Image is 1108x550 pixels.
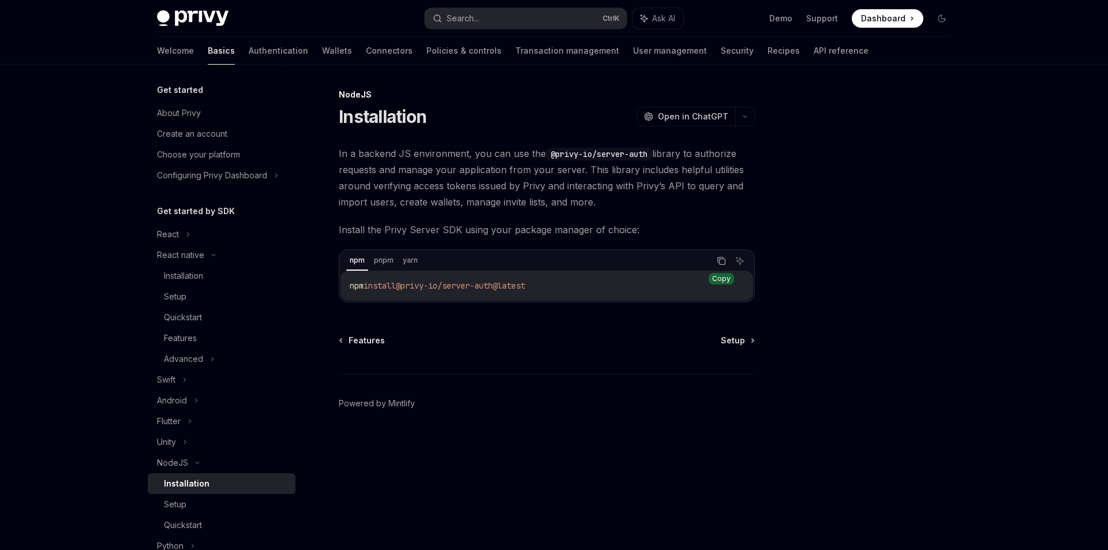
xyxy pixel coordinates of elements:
a: Features [340,335,385,346]
span: Setup [721,335,745,346]
div: Quickstart [164,310,202,324]
div: Advanced [164,352,203,366]
a: Powered by Mintlify [339,398,415,409]
div: Configuring Privy Dashboard [157,169,267,182]
h1: Installation [339,106,426,127]
div: Quickstart [164,518,202,532]
div: React [157,227,179,241]
a: Authentication [249,37,308,65]
div: Create an account [157,127,227,141]
div: Installation [164,477,209,491]
button: Open in ChatGPT [637,107,735,126]
span: install [364,280,396,291]
div: About Privy [157,106,201,120]
div: Features [164,331,197,345]
button: Copy the contents from the code block [714,253,729,268]
div: Flutter [157,414,181,428]
a: Features [148,328,295,349]
div: React native [157,248,204,262]
a: Choose your platform [148,144,295,165]
span: Features [349,335,385,346]
span: Dashboard [861,13,905,24]
span: Ask AI [652,13,675,24]
span: In a backend JS environment, you can use the library to authorize requests and manage your applic... [339,145,755,210]
div: Unity [157,435,176,449]
span: Open in ChatGPT [658,111,728,122]
div: Setup [164,290,186,304]
a: Create an account [148,124,295,144]
div: pnpm [370,253,397,267]
div: yarn [399,253,421,267]
button: Ask AI [732,253,747,268]
a: Quickstart [148,515,295,536]
h5: Get started [157,83,203,97]
a: Recipes [768,37,800,65]
a: Demo [769,13,792,24]
div: Choose your platform [157,148,240,162]
a: Wallets [322,37,352,65]
a: Dashboard [852,9,923,28]
a: Setup [148,286,295,307]
button: Search...CtrlK [425,8,627,29]
img: dark logo [157,10,229,27]
a: User management [633,37,707,65]
a: Connectors [366,37,413,65]
a: Policies & controls [426,37,501,65]
a: Basics [208,37,235,65]
a: Setup [721,335,754,346]
a: Installation [148,265,295,286]
a: Setup [148,494,295,515]
h5: Get started by SDK [157,204,235,218]
div: Search... [447,12,479,25]
span: Install the Privy Server SDK using your package manager of choice: [339,222,755,238]
div: NodeJS [339,89,755,100]
a: About Privy [148,103,295,124]
div: Copy [709,273,734,285]
a: Installation [148,473,295,494]
div: Swift [157,373,175,387]
button: Toggle dark mode [933,9,951,28]
div: npm [346,253,368,267]
button: Ask AI [632,8,683,29]
div: Setup [164,497,186,511]
a: Security [721,37,754,65]
code: @privy-io/server-auth [546,148,652,160]
div: NodeJS [157,456,188,470]
a: Support [806,13,838,24]
a: Welcome [157,37,194,65]
span: @privy-io/server-auth@latest [396,280,525,291]
a: API reference [814,37,869,65]
div: Installation [164,269,203,283]
span: Ctrl K [602,14,620,23]
span: npm [350,280,364,291]
div: Android [157,394,187,407]
a: Transaction management [515,37,619,65]
a: Quickstart [148,307,295,328]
